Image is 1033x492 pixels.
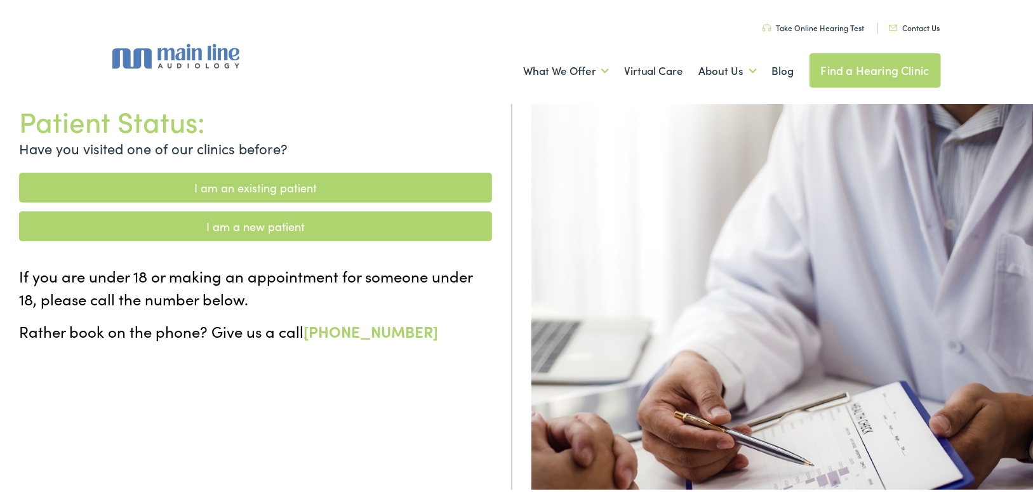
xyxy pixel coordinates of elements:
a: About Us [699,45,757,92]
a: What We Offer [523,45,609,92]
p: Have you visited one of our clinics before? [19,135,492,156]
a: [PHONE_NUMBER] [303,318,438,339]
a: Take Online Hearing Test [763,20,865,30]
img: Main Line Audiology [103,41,239,66]
h1: Patient Status: [19,102,492,135]
a: Blog [772,45,794,92]
a: I am an existing patient [19,170,492,200]
a: I am a new patient [19,209,492,239]
p: Rather book on the phone? Give us a call [19,317,492,340]
p: If you are under 18 or making an appointment for someone under 18, please call the number below. [19,262,492,308]
a: Find a Hearing Clinic [810,51,941,85]
a: Virtual Care [624,45,684,92]
a: Contact Us [889,20,940,30]
a: Main Line Audiology [103,36,287,90]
